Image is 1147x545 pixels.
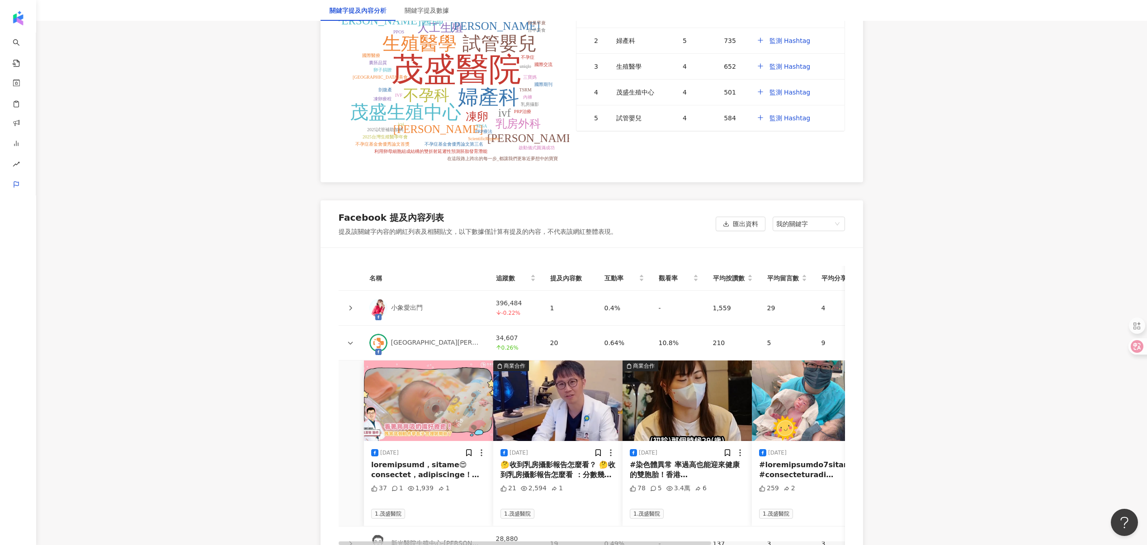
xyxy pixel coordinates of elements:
th: 提及內容數 [543,266,597,291]
div: 210 [713,338,753,348]
span: plus [757,37,766,43]
tspan: 婦產科 [458,86,519,109]
td: 1 [543,291,597,326]
span: 觀看率 [659,273,691,283]
button: 商業合作 [623,360,752,441]
div: 2,594 [520,483,546,493]
tspan: 利用卵母細胞組成結構的雙折射延遲性預測胚胎發育潛能 [374,149,487,154]
tspan: 生殖醫學 [382,33,457,54]
div: 4 [584,87,609,97]
span: 1.茂盛醫院 [371,509,405,519]
tspan: TSRM [519,87,531,92]
div: loremipsumd，sitame😍 consectet，adipiscinge！ seddoeiu「temp」i「utl」et，doloremagnaal，enimadminimveni。 ... [371,460,486,480]
th: 平均留言數 [760,266,814,291]
div: 試管嬰兒 [616,113,659,123]
div: 735 [711,36,749,46]
span: rise [13,155,20,175]
a: KOL Avatar[GEOGRAPHIC_DATA][PERSON_NAME] [369,334,481,352]
div: 婦產科 [616,36,659,46]
div: 584 [711,113,749,123]
div: 商業合作 [504,361,525,370]
td: 10.8% [651,326,706,360]
div: 1 [438,483,449,493]
span: 追蹤數 [496,273,529,283]
button: 匯出資料 [716,217,765,231]
div: [GEOGRAPHIC_DATA][PERSON_NAME] [391,338,481,347]
tspan: PPOS [393,29,404,34]
div: 3.4萬 [666,483,690,493]
span: 平均留言數 [767,273,800,283]
div: 21 [500,483,516,493]
td: 1,559 [706,291,760,326]
th: 名稱 [362,266,489,291]
td: 210 [706,326,760,360]
div: 20 [550,338,590,348]
div: 10.8% [659,338,699,348]
tspan: 國際交流 [534,62,552,67]
tspan: 在這段路上跨出的每一步_都讓我們更靠近夢想中的寶寶 [447,156,557,161]
div: [DATE] [510,449,528,456]
div: 4 [666,62,704,71]
tspan: 不孕症基金會優秀論文首獎 [355,142,410,147]
td: 0.4% [597,291,651,326]
span: plus [757,114,766,121]
span: -0.22% [496,308,520,318]
img: post-image [364,360,493,441]
tspan: 茂盛生殖中心 [350,102,461,123]
div: 4 [666,113,704,123]
div: 小象愛出門 [391,303,423,313]
tspan: 不孕症 [521,55,534,60]
span: arrow-down [496,310,501,315]
tspan: 試管嬰兒 [463,33,537,54]
tspan: 台中美食 [528,28,546,33]
div: 關鍵字提及數據 [405,5,449,15]
tspan: 2025台灣生殖醫學年會 [363,134,408,139]
img: logo icon [11,11,25,25]
span: plus [757,63,766,69]
div: 商業合作 [633,361,655,370]
span: 0.26% [496,343,519,353]
div: Facebook 提及內容列表 [339,211,444,224]
tspan: 國際醫療 [362,53,380,58]
td: 5 [760,326,814,360]
td: 9 [814,326,869,360]
div: 🤔收到乳房攝影報告怎麼看？ 🤔收到乳房攝影報告怎麼看 ：分數幾分是惡性❓ ：良性還要回診追蹤嗎❓ 讓[PERSON_NAME]醫師一次告訴你吧！ 小編提醒~收到乳房攝影報告有疑慮，建議進診與乳房... [500,460,615,480]
div: 0.4% [604,303,644,313]
a: search [13,33,31,68]
div: 提及該關鍵字內容的網紅列表及相關貼文，以下數據僅計算有提及的內容，不代表該網紅整體表現。 [339,227,617,237]
div: 501 [711,87,749,97]
span: plus [757,89,766,95]
button: 監測 Hashtag [756,32,811,50]
tspan: [PERSON_NAME] [487,132,577,144]
tspan: 國際期刊 [534,82,552,87]
tspan: 啟動儀式圓滿成功 [519,145,555,150]
tspan: 不孕科 [403,87,449,104]
tspan: [PERSON_NAME] [393,123,483,135]
th: 追蹤數 [489,266,543,291]
div: 29 [767,303,807,313]
button: 監測 Hashtag [756,57,811,76]
div: 1 [551,483,562,493]
div: #染色體異常 率過高也能迎來健康的雙胞胎！香港[PERSON_NAME]一家帶著可愛寶寶們回娘家 感謝 #[PERSON_NAME] 備孕多年無果的她跨海赴[GEOGRAPHIC_DATA]找權... [630,460,745,480]
div: 2 [584,36,609,46]
tspan: [GEOGRAPHIC_DATA]美食 [353,75,408,80]
button: 監測 Hashtag [756,83,811,101]
span: 1.茂盛醫院 [759,509,793,519]
tspan: 囊胚品質 [369,60,387,65]
a: KOL Avatar小象愛出門 [369,299,481,317]
tspan: 三寶媽 [523,75,537,80]
span: 監測 Hashtag [769,63,811,70]
span: 1.茂盛醫院 [500,509,534,519]
td: 29 [760,291,814,326]
span: 平均按讚數 [713,273,746,283]
tspan: 剖腹產 [378,87,392,92]
div: 生殖醫學 [616,62,659,71]
tspan: 乳房外科 [496,118,541,130]
iframe: Help Scout Beacon - Open [1111,509,1138,536]
tspan: 凍卵療程 [373,96,392,101]
div: 3 [584,62,609,71]
td: - [651,291,706,326]
div: 78 [630,483,646,493]
img: KOL Avatar [369,299,387,317]
img: post-image [752,360,881,441]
